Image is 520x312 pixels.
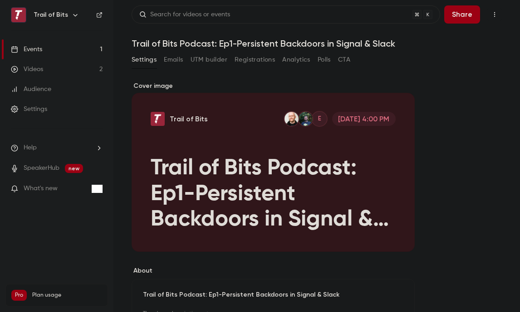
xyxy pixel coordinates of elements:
[139,10,230,19] div: Search for videos or events
[132,38,502,49] h1: Trail of Bits Podcast: Ep1-Persistent Backdoors in Signal & Slack
[132,82,415,252] section: Cover image
[143,290,403,299] p: Trail of Bits Podcast: Ep1-Persistent Backdoors in Signal & Slack
[11,8,26,22] img: Trail of Bits
[132,266,415,275] label: About
[338,53,350,67] button: CTA
[24,143,37,153] span: Help
[191,53,227,67] button: UTM builder
[11,105,47,114] div: Settings
[132,53,157,67] button: Settings
[11,65,43,74] div: Videos
[235,53,275,67] button: Registrations
[34,10,68,19] h6: Trail of Bits
[32,292,102,299] span: Plan usage
[11,290,27,301] span: Pro
[24,163,59,173] a: SpeakerHub
[164,53,183,67] button: Emails
[11,45,42,54] div: Events
[11,143,103,153] li: help-dropdown-opener
[11,85,51,94] div: Audience
[318,53,331,67] button: Polls
[444,5,480,24] button: Share
[92,185,103,193] iframe: Noticeable Trigger
[132,82,415,91] label: Cover image
[282,53,310,67] button: Analytics
[24,184,58,193] span: What's new
[65,164,83,173] span: new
